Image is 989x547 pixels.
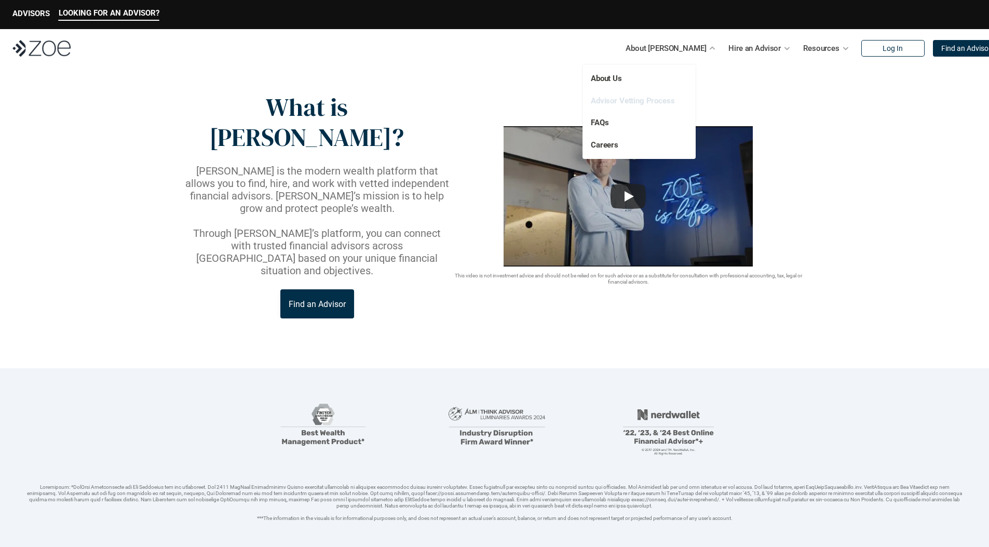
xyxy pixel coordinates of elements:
[591,140,618,150] a: Careers
[451,273,806,285] p: This video is not investment advice and should not be relied on for such advice or as a substitut...
[883,44,903,53] p: Log In
[591,118,608,127] a: FAQs
[59,8,159,18] p: LOOKING FOR AN ADVISOR?
[183,92,430,152] p: What is [PERSON_NAME]?
[289,299,346,309] p: Find an Advisor
[504,126,753,266] img: sddefault.webp
[12,9,50,18] p: ADVISORS
[25,484,964,522] p: Loremipsum: *DolOrsi Ametconsecte adi Eli Seddoeius tem inc utlaboreet. Dol 2411 MagNaal Enimadmi...
[611,184,646,209] button: Play
[626,41,706,56] p: About [PERSON_NAME]
[591,74,622,83] a: About Us
[803,41,839,56] p: Resources
[280,289,354,318] a: Find an Advisor
[591,96,675,105] a: Advisor Vetting Process
[183,227,451,277] p: Through [PERSON_NAME]’s platform, you can connect with trusted financial advisors across [GEOGRAP...
[861,40,925,57] a: Log In
[183,165,451,215] p: [PERSON_NAME] is the modern wealth platform that allows you to find, hire, and work with vetted i...
[728,41,781,56] p: Hire an Advisor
